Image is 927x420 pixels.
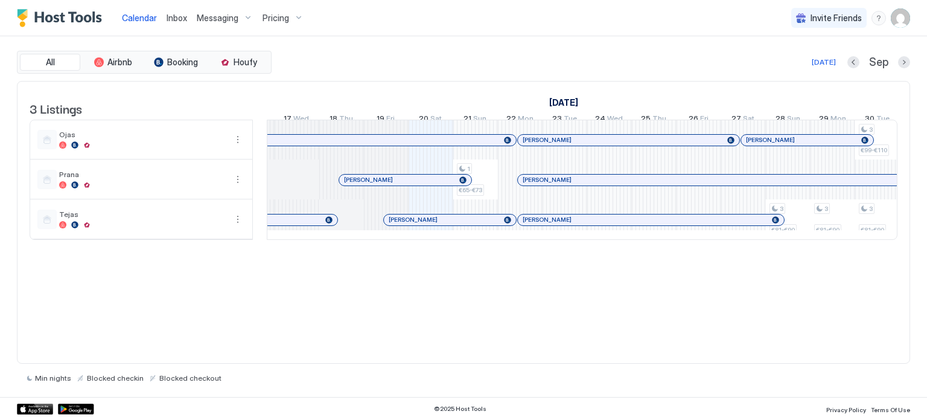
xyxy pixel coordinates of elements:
[776,114,785,126] span: 28
[231,172,245,187] div: menu
[231,132,245,147] div: menu
[330,114,337,126] span: 18
[826,406,866,413] span: Privacy Policy
[30,99,82,117] span: 3 Listings
[231,132,245,147] button: More options
[607,114,623,126] span: Wed
[869,56,888,69] span: Sep
[46,57,55,68] span: All
[641,114,651,126] span: 25
[231,212,245,227] button: More options
[344,176,393,184] span: [PERSON_NAME]
[826,402,866,415] a: Privacy Policy
[263,13,289,24] span: Pricing
[459,186,482,194] span: €65-€73
[546,94,581,111] a: September 5, 2025
[830,114,846,126] span: Mon
[861,146,887,154] span: €99-€110
[700,114,709,126] span: Fri
[523,136,572,144] span: [PERSON_NAME]
[339,114,353,126] span: Thu
[549,111,580,129] a: September 23, 2025
[876,114,890,126] span: Tue
[389,216,438,224] span: [PERSON_NAME]
[731,114,741,126] span: 27
[167,13,187,23] span: Inbox
[17,404,53,415] a: App Store
[231,172,245,187] button: More options
[35,373,71,383] span: Min nights
[159,373,221,383] span: Blocked checkout
[197,13,238,24] span: Messaging
[208,54,269,71] button: Houfy
[231,212,245,227] div: menu
[811,13,862,24] span: Invite Friends
[869,205,873,213] span: 3
[787,114,800,126] span: Sun
[847,56,859,68] button: Previous month
[898,56,910,68] button: Next month
[122,11,157,24] a: Calendar
[652,114,666,126] span: Thu
[167,57,198,68] span: Booking
[58,404,94,415] a: Google Play Store
[686,111,712,129] a: September 26, 2025
[506,114,516,126] span: 22
[377,114,384,126] span: 19
[20,54,80,71] button: All
[281,111,312,129] a: September 17, 2025
[772,111,803,129] a: September 28, 2025
[107,57,132,68] span: Airbnb
[467,165,470,173] span: 1
[167,11,187,24] a: Inbox
[122,13,157,23] span: Calendar
[419,114,428,126] span: 20
[145,54,206,71] button: Booking
[595,114,605,126] span: 24
[638,111,669,129] a: September 25, 2025
[87,373,144,383] span: Blocked checkin
[374,111,398,129] a: September 19, 2025
[743,114,754,126] span: Sat
[824,205,828,213] span: 3
[780,205,783,213] span: 3
[689,114,698,126] span: 26
[234,57,257,68] span: Houfy
[523,176,572,184] span: [PERSON_NAME]
[518,114,534,126] span: Mon
[871,402,910,415] a: Terms Of Use
[746,136,795,144] span: [PERSON_NAME]
[386,114,395,126] span: Fri
[59,130,226,139] span: Ojas
[812,57,836,68] div: [DATE]
[430,114,442,126] span: Sat
[728,111,757,129] a: September 27, 2025
[327,111,356,129] a: September 18, 2025
[819,114,829,126] span: 29
[564,114,577,126] span: Tue
[460,111,489,129] a: September 21, 2025
[865,114,874,126] span: 30
[503,111,537,129] a: September 22, 2025
[523,216,572,224] span: [PERSON_NAME]
[861,226,884,234] span: €81-€90
[816,226,839,234] span: €81-€90
[771,226,795,234] span: €81-€90
[293,114,309,126] span: Wed
[816,111,849,129] a: September 29, 2025
[59,170,226,179] span: Prana
[17,51,272,74] div: tab-group
[862,111,893,129] a: September 30, 2025
[869,126,873,134] span: 3
[891,8,910,28] div: User profile
[17,9,107,27] a: Host Tools Logo
[463,114,471,126] span: 21
[434,405,486,413] span: © 2025 Host Tools
[871,406,910,413] span: Terms Of Use
[83,54,143,71] button: Airbnb
[592,111,626,129] a: September 24, 2025
[871,11,886,25] div: menu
